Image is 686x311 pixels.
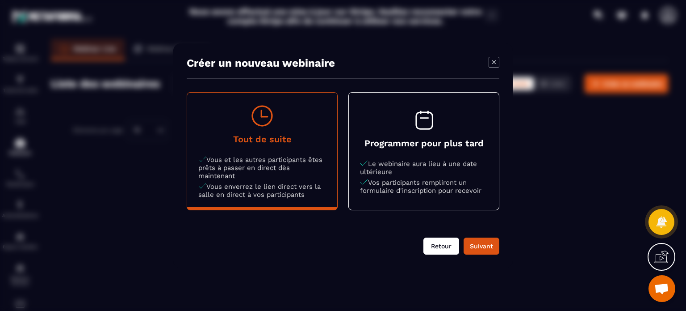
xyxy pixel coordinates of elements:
[198,134,326,145] h4: Tout de suite
[464,238,499,255] button: Suivant
[187,93,337,210] button: Tout de suiteVous et les autres participants êtes prêts à passer en direct dès maintenantVous env...
[360,138,488,149] h4: Programmer pour plus tard
[360,179,488,195] p: Vos participants rempliront un formulaire d'inscription pour recevoir
[423,238,459,255] button: Retour
[469,242,494,251] div: Suivant
[648,275,675,302] a: Ouvrir le chat
[198,156,326,180] p: Vous et les autres participants êtes prêts à passer en direct dès maintenant
[360,160,488,176] p: Le webinaire aura lieu à une date ultérieure
[198,183,326,199] p: Vous enverrez le lien direct vers la salle en direct à vos participants
[187,57,335,69] h4: Créer un nouveau webinaire
[349,97,499,206] button: Programmer pour plus tardLe webinaire aura lieu à une date ultérieureVos participants rempliront ...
